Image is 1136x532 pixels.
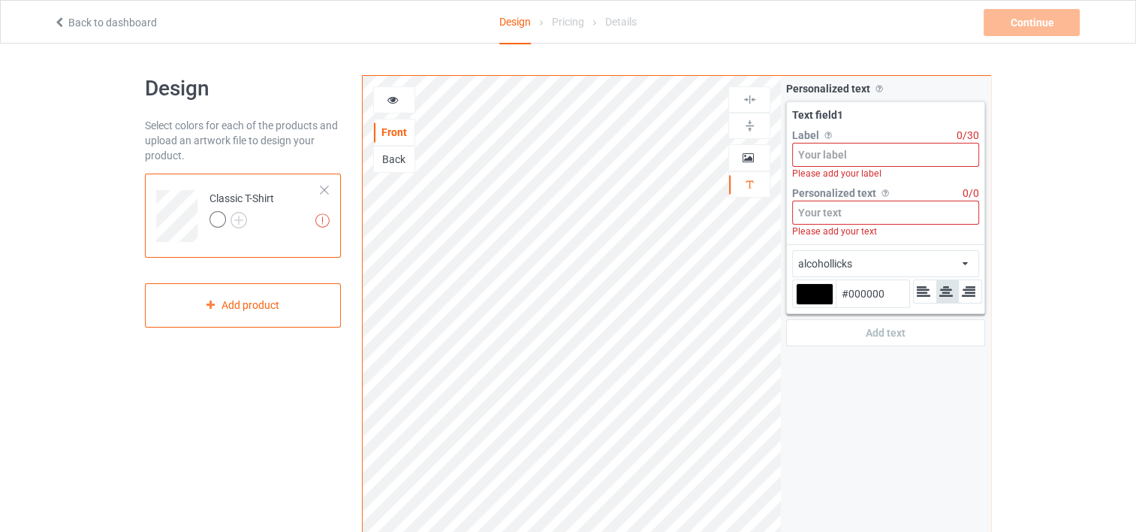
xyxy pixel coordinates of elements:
[499,1,531,44] div: Design
[743,177,757,192] img: svg%3E%0A
[552,1,584,43] div: Pricing
[374,152,414,167] div: Back
[605,1,637,43] div: Details
[792,187,876,199] span: Personalized text
[786,83,870,95] span: Personalized text
[145,283,341,328] div: Add product
[792,107,979,122] div: Text field 1
[879,187,891,199] img: svg%3E%0A
[792,201,979,225] input: Your text
[792,167,979,180] div: Please add your label
[743,119,757,133] img: svg%3E%0A
[957,128,979,143] div: 0 / 30
[873,83,885,95] img: svg%3E%0A
[792,129,819,141] span: Label
[374,125,414,140] div: Front
[145,118,341,163] div: Select colors for each of the products and upload an artwork file to design your product.
[145,174,341,258] div: Classic T-Shirt
[145,75,341,102] h1: Design
[822,129,834,141] img: svg%3E%0A
[53,17,157,29] a: Back to dashboard
[798,256,852,271] div: alcohollicks
[231,212,247,228] img: svg+xml;base64,PD94bWwgdmVyc2lvbj0iMS4wIiBlbmNvZGluZz0iVVRGLTgiPz4KPHN2ZyB3aWR0aD0iMjJweCIgaGVpZ2...
[786,319,985,346] div: Add text
[792,225,979,238] div: Please add your text
[315,213,330,228] img: exclamation icon
[963,186,979,201] div: 0 / 0
[743,92,757,107] img: svg%3E%0A
[209,191,274,227] div: Classic T-Shirt
[792,143,979,167] input: Your label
